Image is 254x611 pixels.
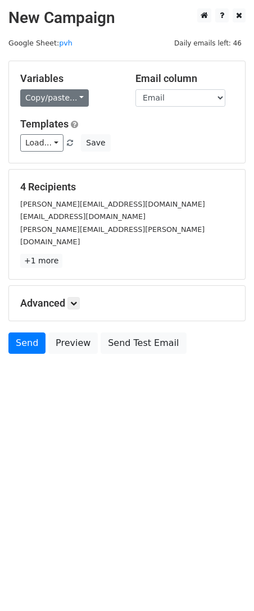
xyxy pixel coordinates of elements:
button: Save [81,134,110,152]
h5: 4 Recipients [20,181,234,193]
a: pvh [59,39,72,47]
a: Daily emails left: 46 [170,39,246,47]
a: Send Test Email [101,332,186,354]
a: Send [8,332,46,354]
a: Templates [20,118,69,130]
small: [PERSON_NAME][EMAIL_ADDRESS][PERSON_NAME][DOMAIN_NAME] [20,225,205,247]
small: [PERSON_NAME][EMAIL_ADDRESS][DOMAIN_NAME] [20,200,205,208]
small: [EMAIL_ADDRESS][DOMAIN_NAME] [20,212,146,221]
h5: Email column [135,72,234,85]
h2: New Campaign [8,8,246,28]
span: Daily emails left: 46 [170,37,246,49]
small: Google Sheet: [8,39,72,47]
iframe: Chat Widget [198,557,254,611]
h5: Variables [20,72,119,85]
a: +1 more [20,254,62,268]
h5: Advanced [20,297,234,309]
a: Load... [20,134,63,152]
a: Copy/paste... [20,89,89,107]
a: Preview [48,332,98,354]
